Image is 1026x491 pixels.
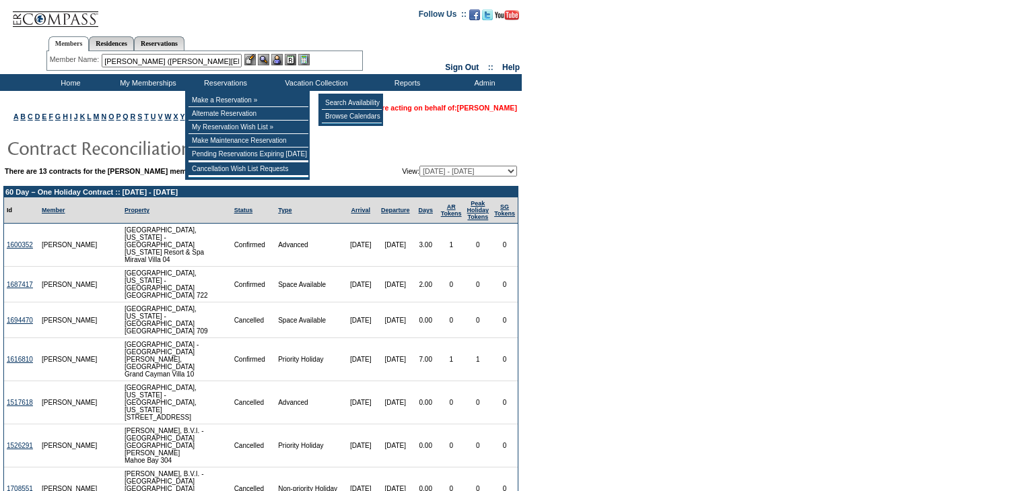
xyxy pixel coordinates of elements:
img: Become our fan on Facebook [469,9,480,20]
td: Make Maintenance Reservation [189,134,308,148]
td: 1 [438,338,465,381]
a: O [108,112,114,121]
td: Browse Calendars [322,110,382,123]
td: [DATE] [378,302,413,338]
td: 0 [465,424,492,467]
a: P [116,112,121,121]
a: 1694470 [7,317,33,324]
td: [GEOGRAPHIC_DATA], [US_STATE] - [GEOGRAPHIC_DATA] [US_STATE] Resort & Spa Miraval Villa 04 [122,224,232,267]
a: L [87,112,91,121]
td: Priority Holiday [275,424,343,467]
td: Reports [367,74,444,91]
a: 1526291 [7,442,33,449]
td: Alternate Reservation [189,107,308,121]
a: SGTokens [494,203,515,217]
td: 60 Day – One Holiday Contract :: [DATE] - [DATE] [4,187,518,197]
td: Priority Holiday [275,338,343,381]
td: Home [30,74,108,91]
a: F [48,112,53,121]
a: T [144,112,149,121]
td: 1 [465,338,492,381]
a: Residences [89,36,134,51]
a: E [42,112,46,121]
a: H [63,112,68,121]
td: [DATE] [378,381,413,424]
b: There are 13 contracts for the [PERSON_NAME] membership: [5,167,215,175]
img: b_edit.gif [244,54,256,65]
td: [GEOGRAPHIC_DATA], [US_STATE] - [GEOGRAPHIC_DATA] [GEOGRAPHIC_DATA] 709 [122,302,232,338]
a: 1517618 [7,399,33,406]
td: Space Available [275,302,343,338]
td: [DATE] [343,338,377,381]
a: B [20,112,26,121]
td: [DATE] [343,381,377,424]
img: Subscribe to our YouTube Channel [495,10,519,20]
td: 0 [438,381,465,424]
td: 0.00 [413,381,438,424]
a: X [174,112,178,121]
td: 0.00 [413,424,438,467]
td: [PERSON_NAME] [39,302,100,338]
a: Y [180,112,184,121]
a: 1616810 [7,356,33,363]
a: Arrival [351,207,370,214]
td: [DATE] [343,224,377,267]
a: Departure [381,207,410,214]
td: [PERSON_NAME] [39,381,100,424]
td: [GEOGRAPHIC_DATA] - [GEOGRAPHIC_DATA][PERSON_NAME], [GEOGRAPHIC_DATA] Grand Cayman Villa 10 [122,338,232,381]
td: Cancelled [232,381,276,424]
a: Members [48,36,90,51]
td: Advanced [275,224,343,267]
td: 0 [491,267,518,302]
td: [PERSON_NAME] [39,224,100,267]
img: Impersonate [271,54,283,65]
td: [DATE] [343,424,377,467]
td: View: [336,166,517,176]
a: 1600352 [7,241,33,249]
td: My Memberships [108,74,185,91]
a: J [74,112,78,121]
a: I [70,112,72,121]
a: 1687417 [7,281,33,288]
a: Q [123,112,128,121]
a: Follow us on Twitter [482,13,493,22]
td: [PERSON_NAME] [39,424,100,467]
td: 0 [438,424,465,467]
td: [PERSON_NAME], B.V.I. - [GEOGRAPHIC_DATA] [GEOGRAPHIC_DATA][PERSON_NAME] Mahoe Bay 304 [122,424,232,467]
td: [DATE] [343,302,377,338]
td: Cancelled [232,424,276,467]
td: Pending Reservations Expiring [DATE] [189,148,308,161]
td: [DATE] [378,338,413,381]
a: Property [125,207,149,214]
td: Cancelled [232,302,276,338]
td: [PERSON_NAME] [39,338,100,381]
td: 0 [438,302,465,338]
a: Reservations [134,36,184,51]
td: Advanced [275,381,343,424]
td: 0 [491,424,518,467]
a: R [131,112,136,121]
td: 7.00 [413,338,438,381]
a: G [55,112,61,121]
td: Confirmed [232,267,276,302]
td: 3.00 [413,224,438,267]
td: Space Available [275,267,343,302]
td: 0 [491,381,518,424]
td: [GEOGRAPHIC_DATA], [US_STATE] - [GEOGRAPHIC_DATA] [GEOGRAPHIC_DATA] 722 [122,267,232,302]
a: Sign Out [445,63,479,72]
td: [DATE] [378,224,413,267]
a: Days [418,207,433,214]
td: 0 [465,302,492,338]
td: 0 [491,224,518,267]
td: 1 [438,224,465,267]
a: N [101,112,106,121]
td: 0 [465,224,492,267]
img: b_calculator.gif [298,54,310,65]
td: Reservations [185,74,263,91]
td: Admin [444,74,522,91]
a: Peak HolidayTokens [467,200,489,220]
a: ARTokens [441,203,462,217]
td: Confirmed [232,338,276,381]
td: 0 [465,381,492,424]
span: :: [488,63,493,72]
